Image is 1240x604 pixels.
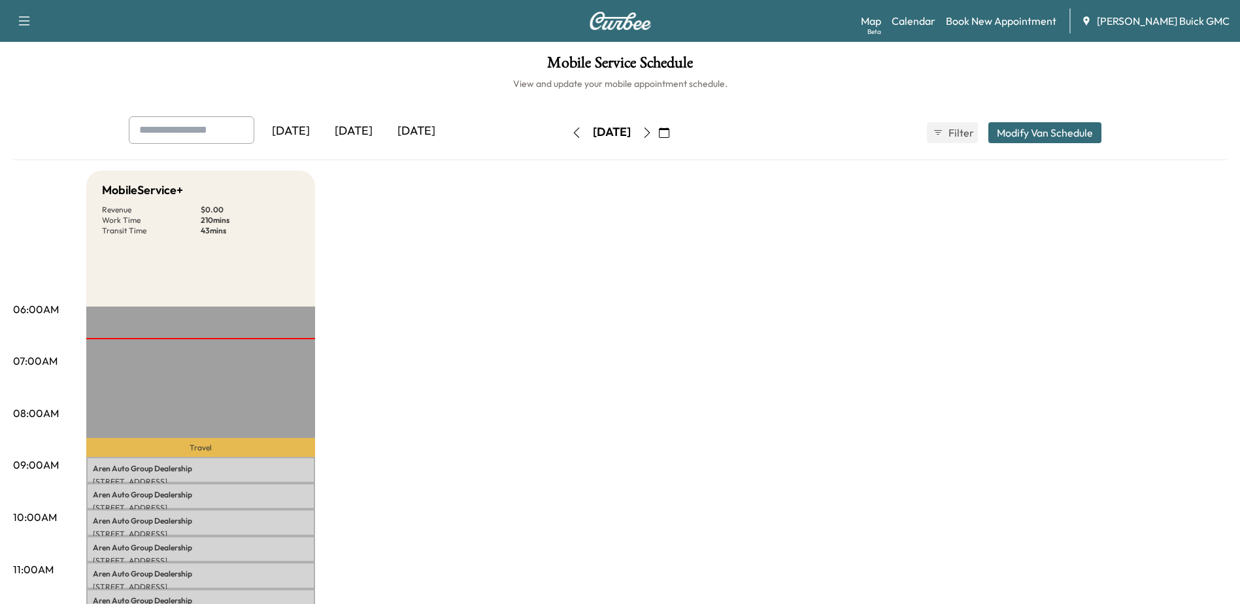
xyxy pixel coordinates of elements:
[93,477,309,487] p: [STREET_ADDRESS]
[1097,13,1230,29] span: [PERSON_NAME] Buick GMC
[93,556,309,566] p: [STREET_ADDRESS]
[102,226,201,236] p: Transit Time
[93,582,309,592] p: [STREET_ADDRESS]
[102,181,183,199] h5: MobileService+
[102,205,201,215] p: Revenue
[861,13,881,29] a: MapBeta
[93,503,309,513] p: [STREET_ADDRESS]
[93,569,309,579] p: Aren Auto Group Dealership
[13,405,59,421] p: 08:00AM
[201,226,299,236] p: 43 mins
[946,13,1056,29] a: Book New Appointment
[93,490,309,500] p: Aren Auto Group Dealership
[13,77,1227,90] h6: View and update your mobile appointment schedule.
[988,122,1101,143] button: Modify Van Schedule
[93,543,309,553] p: Aren Auto Group Dealership
[948,125,972,141] span: Filter
[589,12,652,30] img: Curbee Logo
[385,116,448,146] div: [DATE]
[322,116,385,146] div: [DATE]
[13,562,54,577] p: 11:00AM
[13,457,59,473] p: 09:00AM
[93,516,309,526] p: Aren Auto Group Dealership
[86,438,315,456] p: Travel
[260,116,322,146] div: [DATE]
[102,215,201,226] p: Work Time
[201,205,299,215] p: $ 0.00
[927,122,978,143] button: Filter
[593,124,631,141] div: [DATE]
[13,509,57,525] p: 10:00AM
[13,55,1227,77] h1: Mobile Service Schedule
[13,353,58,369] p: 07:00AM
[892,13,935,29] a: Calendar
[13,301,59,317] p: 06:00AM
[93,463,309,474] p: Aren Auto Group Dealership
[867,27,881,37] div: Beta
[201,215,299,226] p: 210 mins
[93,529,309,539] p: [STREET_ADDRESS]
